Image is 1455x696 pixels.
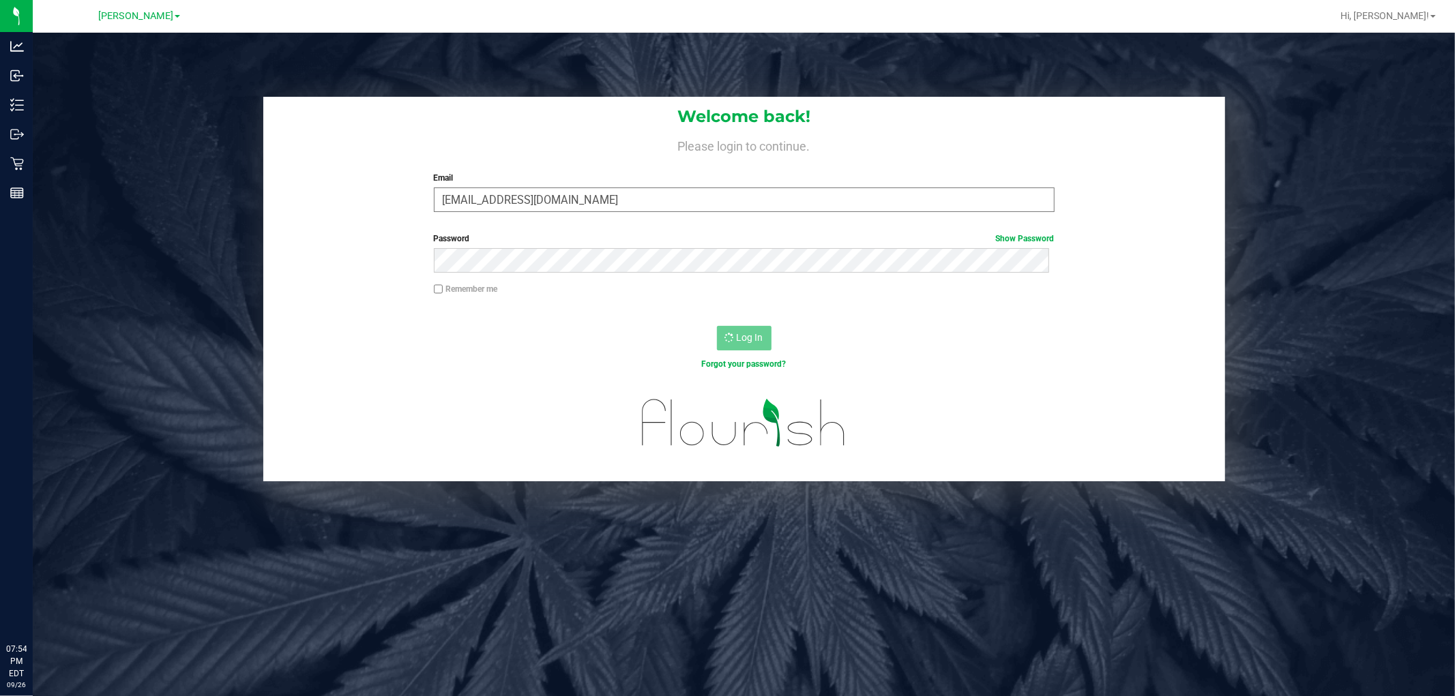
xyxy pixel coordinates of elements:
[10,157,24,170] inline-svg: Retail
[737,332,763,343] span: Log In
[263,136,1225,153] h4: Please login to continue.
[717,326,771,350] button: Log In
[263,108,1225,125] h1: Welcome back!
[10,127,24,141] inline-svg: Outbound
[623,384,864,462] img: flourish_logo.svg
[6,680,27,690] p: 09/26
[434,172,1055,184] label: Email
[1340,10,1429,21] span: Hi, [PERSON_NAME]!
[996,234,1055,243] a: Show Password
[434,284,443,294] input: Remember me
[10,69,24,82] inline-svg: Inbound
[702,359,787,369] a: Forgot your password?
[10,186,24,200] inline-svg: Reports
[10,98,24,112] inline-svg: Inventory
[98,10,173,22] span: [PERSON_NAME]
[10,40,24,53] inline-svg: Analytics
[434,234,470,243] span: Password
[434,283,498,295] label: Remember me
[6,643,27,680] p: 07:54 PM EDT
